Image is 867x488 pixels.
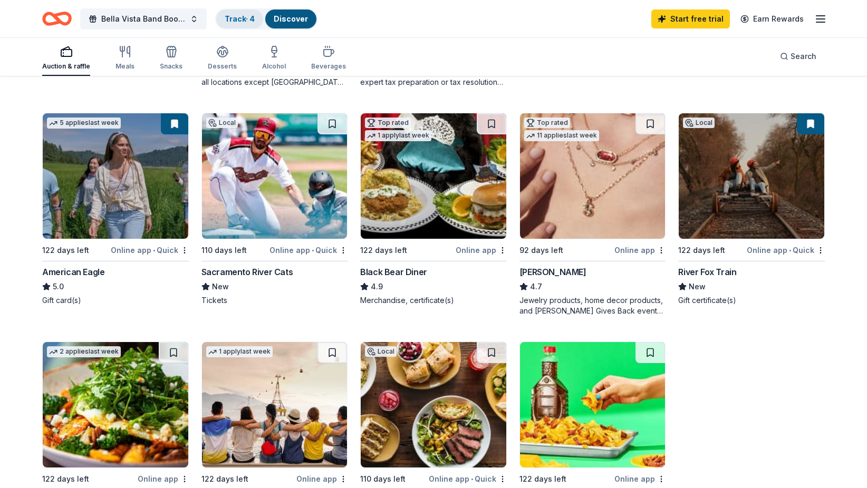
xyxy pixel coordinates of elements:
div: Gift certificate(s) [678,295,825,306]
button: Desserts [208,41,237,76]
span: Search [791,50,816,63]
a: Image for Black Bear DinerTop rated1 applylast week122 days leftOnline appBlack Bear Diner4.9Merc... [360,113,507,306]
div: 122 days left [201,473,248,485]
div: 110 days left [201,244,247,257]
span: New [212,280,229,293]
div: 1 apply last week [365,130,431,141]
div: Online app [614,472,666,485]
button: Track· 4Discover [215,8,317,30]
div: 92 days left [519,244,563,257]
button: Beverages [311,41,346,76]
a: Track· 4 [225,14,255,23]
div: 2 applies last week [47,346,121,357]
span: Bella Vista Band Booster - Crab Feed Event [101,13,186,25]
img: Image for First Watch [43,342,188,467]
div: 122 days left [360,244,407,257]
div: Online app [296,472,348,485]
img: Image for River Fox Train [679,113,824,239]
div: Top rated [524,118,570,128]
a: Image for Kendra ScottTop rated11 applieslast week92 days leftOnline app[PERSON_NAME]4.7Jewelry p... [519,113,666,316]
div: Jewelry products, home decor products, and [PERSON_NAME] Gives Back event in-store or online (or ... [519,295,666,316]
button: Auction & raffle [42,41,90,76]
div: Local [365,346,397,357]
a: Image for River Fox TrainLocal122 days leftOnline app•QuickRiver Fox TrainNewGift certificate(s) [678,113,825,306]
div: Tickets [201,295,348,306]
div: Online app Quick [111,243,189,257]
a: Image for Sacramento River CatsLocal110 days leftOnline app•QuickSacramento River CatsNewTickets [201,113,348,306]
span: 4.9 [371,280,383,293]
div: 110 days left [360,473,406,485]
div: 11 applies last week [524,130,599,141]
div: Local [206,118,238,128]
div: Auction & raffle [42,62,90,71]
span: • [312,246,314,255]
div: Alcohol [262,62,286,71]
div: A $1,000 Gift Certificate redeemable for expert tax preparation or tax resolution services—recipi... [360,66,507,87]
div: Black Bear Diner [360,266,427,278]
div: American Eagle [42,266,104,278]
div: Merchandise, certificate(s) [360,295,507,306]
span: • [153,246,155,255]
img: Image for Kendra Scott [520,113,666,239]
img: Image for Sacramento River Cats [202,113,348,239]
span: 4.7 [530,280,542,293]
span: • [789,246,791,255]
img: Image for Black Bear Diner [361,113,506,239]
img: Image for Let's Roam [202,342,348,467]
div: Online app [614,243,666,257]
button: Alcohol [262,41,286,76]
div: 122 days left [519,473,566,485]
div: 1 apply last week [206,346,273,357]
div: Snacks [160,62,182,71]
div: Gift card(s) [42,295,189,306]
img: Image for Urban Plates [361,342,506,467]
a: Home [42,6,72,31]
div: 122 days left [42,473,89,485]
div: [PERSON_NAME] [519,266,586,278]
div: Winery Direct Wines offered at 30% off in all locations except [GEOGRAPHIC_DATA], [GEOGRAPHIC_DAT... [201,66,348,87]
a: Discover [274,14,308,23]
button: Search [772,46,825,67]
a: Start free trial [651,9,730,28]
a: Earn Rewards [734,9,810,28]
button: Snacks [160,41,182,76]
div: 122 days left [42,244,89,257]
div: Sacramento River Cats [201,266,293,278]
div: River Fox Train [678,266,736,278]
a: Image for American Eagle5 applieslast week122 days leftOnline app•QuickAmerican Eagle5.0Gift card(s) [42,113,189,306]
div: Online app Quick [747,243,825,257]
div: Online app [456,243,507,257]
div: Online app [138,472,189,485]
div: Online app Quick [429,472,507,485]
div: 5 applies last week [47,118,121,129]
button: Meals [115,41,134,76]
img: Image for American Eagle [43,113,188,239]
div: Online app Quick [269,243,348,257]
div: Top rated [365,118,411,128]
div: Desserts [208,62,237,71]
div: 122 days left [678,244,725,257]
div: Beverages [311,62,346,71]
img: Image for Jacksons Food Stores [520,342,666,467]
button: Bella Vista Band Booster - Crab Feed Event [80,8,207,30]
span: 5.0 [53,280,64,293]
div: Local [683,118,715,128]
span: New [689,280,706,293]
span: • [471,475,473,483]
div: Meals [115,62,134,71]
